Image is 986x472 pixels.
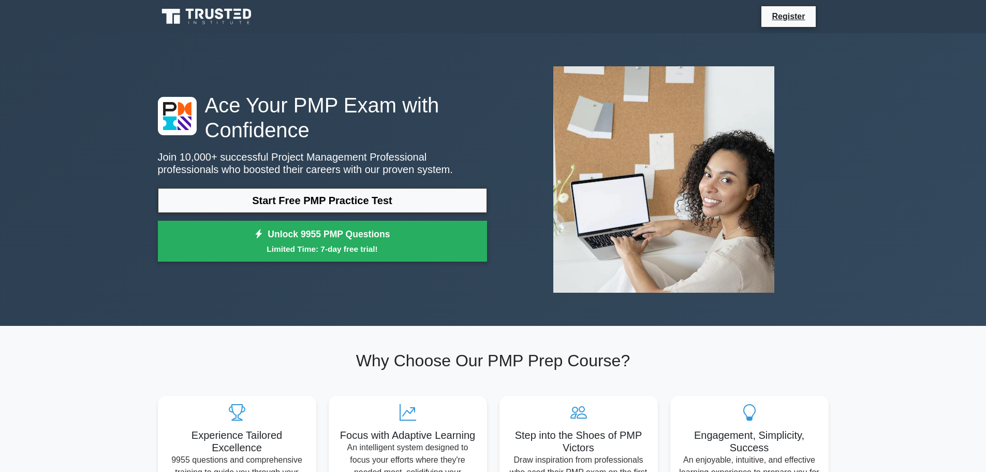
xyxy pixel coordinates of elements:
a: Register [766,10,811,23]
h5: Experience Tailored Excellence [166,429,308,454]
h5: Step into the Shoes of PMP Victors [508,429,650,454]
h2: Why Choose Our PMP Prep Course? [158,351,829,370]
a: Start Free PMP Practice Test [158,188,487,213]
a: Unlock 9955 PMP QuestionsLimited Time: 7-day free trial! [158,221,487,262]
h1: Ace Your PMP Exam with Confidence [158,93,487,142]
h5: Engagement, Simplicity, Success [679,429,820,454]
small: Limited Time: 7-day free trial! [171,243,474,255]
p: Join 10,000+ successful Project Management Professional professionals who boosted their careers w... [158,151,487,176]
h5: Focus with Adaptive Learning [337,429,479,441]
